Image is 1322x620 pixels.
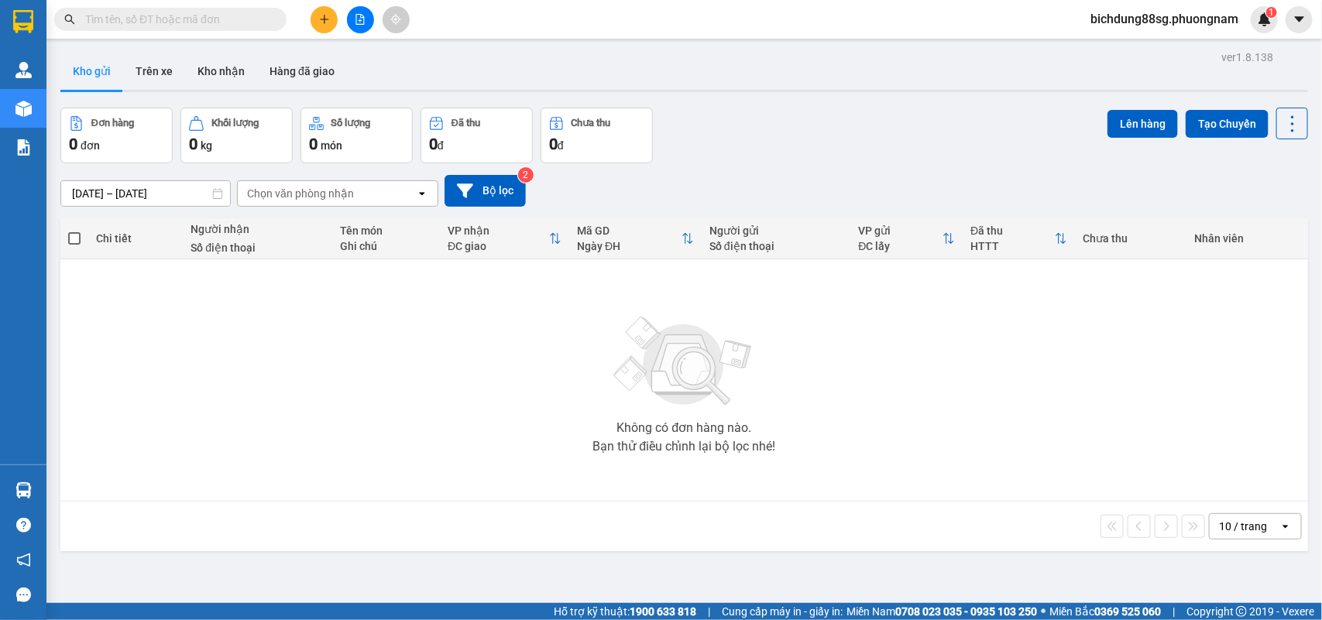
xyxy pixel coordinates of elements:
[421,108,533,163] button: Đã thu0đ
[180,108,293,163] button: Khối lượng0kg
[85,11,268,28] input: Tìm tên, số ĐT hoặc mã đơn
[859,240,943,252] div: ĐC lấy
[390,14,401,25] span: aim
[569,218,702,259] th: Toggle SortBy
[445,175,526,207] button: Bộ lọc
[429,135,438,153] span: 0
[383,6,410,33] button: aim
[91,118,134,128] div: Đơn hàng
[846,603,1037,620] span: Miền Nam
[438,139,444,152] span: đ
[81,139,100,152] span: đơn
[60,53,123,90] button: Kho gửi
[709,240,843,252] div: Số điện thoại
[970,224,1055,237] div: Đã thu
[16,587,31,602] span: message
[1236,606,1247,617] span: copyright
[1049,603,1161,620] span: Miền Bắc
[592,440,775,453] div: Bạn thử điều chỉnh lại bộ lọc nhé!
[722,603,843,620] span: Cung cấp máy in - giấy in:
[347,6,374,33] button: file-add
[554,603,696,620] span: Hỗ trợ kỹ thuật:
[96,232,175,245] div: Chi tiết
[577,240,682,252] div: Ngày ĐH
[311,6,338,33] button: plus
[331,118,371,128] div: Số lượng
[452,118,480,128] div: Đã thu
[963,218,1075,259] th: Toggle SortBy
[895,605,1037,618] strong: 0708 023 035 - 0935 103 250
[15,482,32,498] img: warehouse-icon
[1279,520,1292,533] svg: open
[123,53,185,90] button: Trên xe
[15,101,32,117] img: warehouse-icon
[1094,605,1161,618] strong: 0369 525 060
[1269,7,1274,18] span: 1
[60,108,173,163] button: Đơn hàng0đơn
[355,14,366,25] span: file-add
[1083,232,1179,245] div: Chưa thu
[1258,12,1272,26] img: icon-new-feature
[518,167,534,183] sup: 2
[1221,49,1273,66] div: ver 1.8.138
[541,108,653,163] button: Chưa thu0đ
[69,135,77,153] span: 0
[201,139,212,152] span: kg
[13,10,33,33] img: logo-vxr
[1041,608,1046,615] span: ⚪️
[185,53,257,90] button: Kho nhận
[616,422,751,434] div: Không có đơn hàng nào.
[300,108,413,163] button: Số lượng0món
[1286,6,1313,33] button: caret-down
[15,62,32,78] img: warehouse-icon
[606,307,761,416] img: svg+xml;base64,PHN2ZyBjbGFzcz0ibGlzdC1wbHVnX19zdmciIHhtbG5zPSJodHRwOi8vd3d3LnczLm9yZy8yMDAwL3N2Zy...
[189,135,197,153] span: 0
[1293,12,1307,26] span: caret-down
[321,139,342,152] span: món
[859,224,943,237] div: VP gửi
[970,240,1055,252] div: HTTT
[1173,603,1175,620] span: |
[15,139,32,156] img: solution-icon
[16,518,31,533] span: question-circle
[247,186,354,201] div: Chọn văn phòng nhận
[1107,110,1178,138] button: Lên hàng
[191,241,324,254] div: Số điện thoại
[257,53,347,90] button: Hàng đã giao
[319,14,330,25] span: plus
[1219,519,1267,534] div: 10 / trang
[1078,9,1251,29] span: bichdung88sg.phuongnam
[572,118,611,128] div: Chưa thu
[630,605,696,618] strong: 1900 633 818
[708,603,710,620] span: |
[577,224,682,237] div: Mã GD
[309,135,318,153] span: 0
[340,240,432,252] div: Ghi chú
[64,14,75,25] span: search
[1186,110,1269,138] button: Tạo Chuyến
[851,218,963,259] th: Toggle SortBy
[448,224,549,237] div: VP nhận
[549,135,558,153] span: 0
[1195,232,1300,245] div: Nhân viên
[61,181,230,206] input: Select a date range.
[416,187,428,200] svg: open
[16,553,31,567] span: notification
[211,118,259,128] div: Khối lượng
[448,240,549,252] div: ĐC giao
[558,139,564,152] span: đ
[340,224,432,237] div: Tên món
[1266,7,1277,18] sup: 1
[709,224,843,237] div: Người gửi
[191,223,324,235] div: Người nhận
[440,218,569,259] th: Toggle SortBy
